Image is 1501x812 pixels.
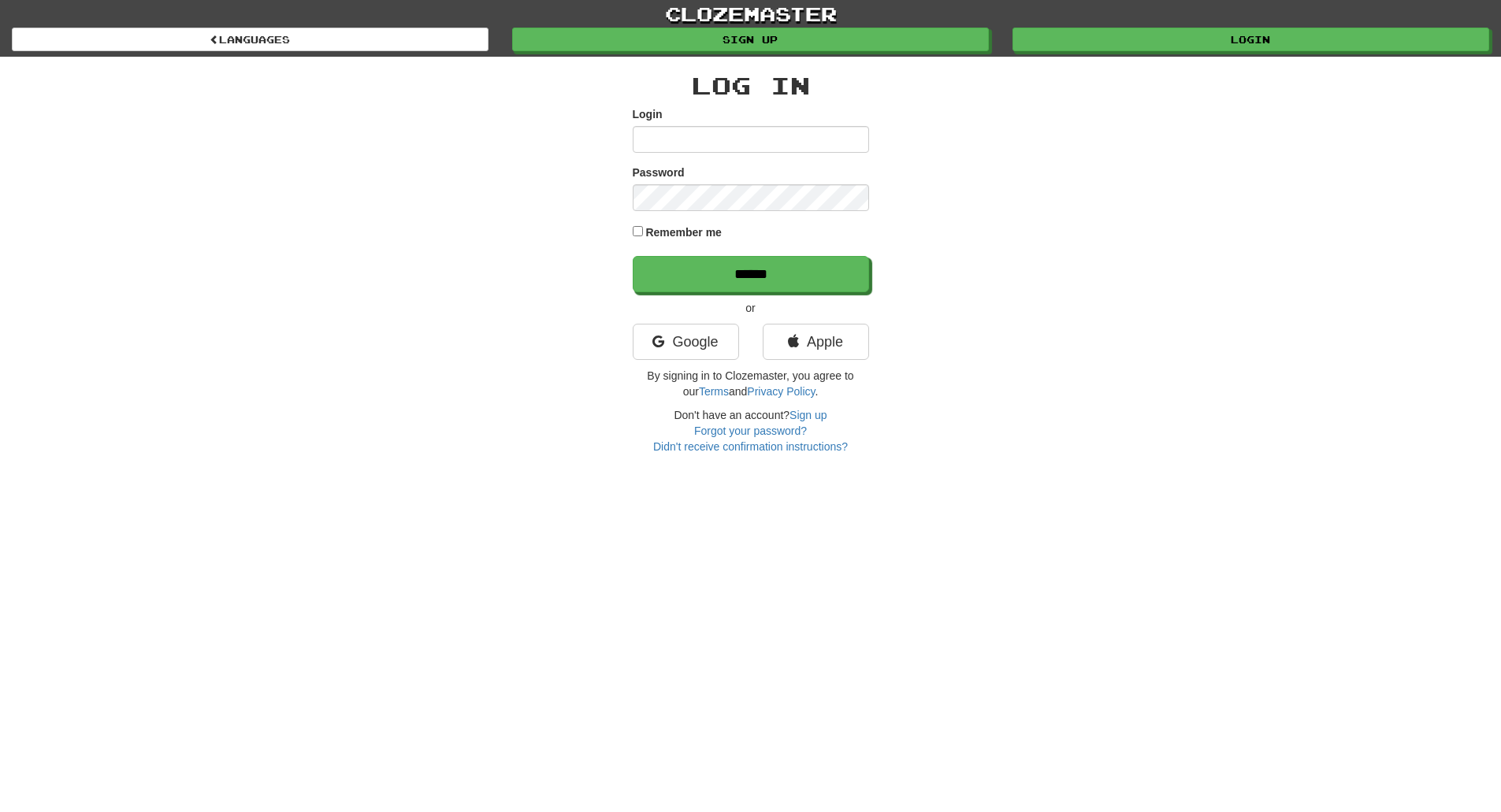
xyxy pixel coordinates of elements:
a: Terms [699,385,729,398]
label: Remember me [645,224,722,240]
a: Google [633,324,739,360]
div: Don't have an account? [633,407,869,454]
a: Languages [12,28,489,51]
a: Login [1012,28,1489,51]
label: Password [633,165,685,180]
a: Forgot your password? [694,425,807,437]
a: Didn't receive confirmation instructions? [653,440,848,453]
p: or [633,300,869,316]
a: Privacy Policy [747,385,815,398]
a: Sign up [790,409,827,421]
label: Login [633,106,663,122]
p: By signing in to Clozemaster, you agree to our and . [633,368,869,399]
a: Sign up [512,28,989,51]
a: Apple [763,324,869,360]
h2: Log In [633,72,869,98]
